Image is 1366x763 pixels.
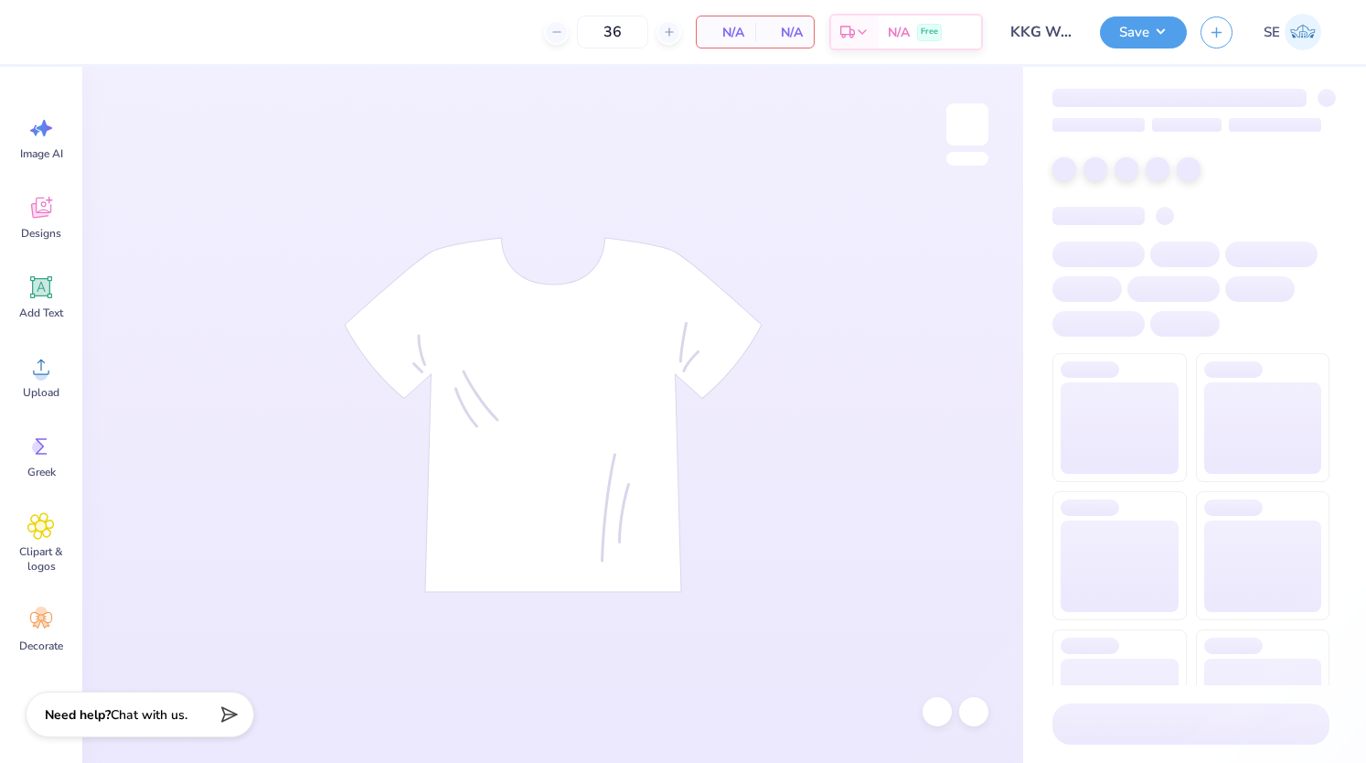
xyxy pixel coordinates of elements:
[766,23,803,42] span: N/A
[921,26,938,38] span: Free
[27,465,56,479] span: Greek
[19,306,63,320] span: Add Text
[19,639,63,653] span: Decorate
[23,385,59,400] span: Upload
[1255,14,1329,50] a: SE
[21,226,61,241] span: Designs
[708,23,744,42] span: N/A
[1100,16,1187,48] button: Save
[1285,14,1321,50] img: Sadie Eilberg
[888,23,910,42] span: N/A
[11,544,71,574] span: Clipart & logos
[111,706,187,724] span: Chat with us.
[45,706,111,724] strong: Need help?
[1264,22,1280,43] span: SE
[577,16,648,48] input: – –
[20,146,63,161] span: Image AI
[997,14,1086,50] input: Untitled Design
[344,237,763,593] img: tee-skeleton.svg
